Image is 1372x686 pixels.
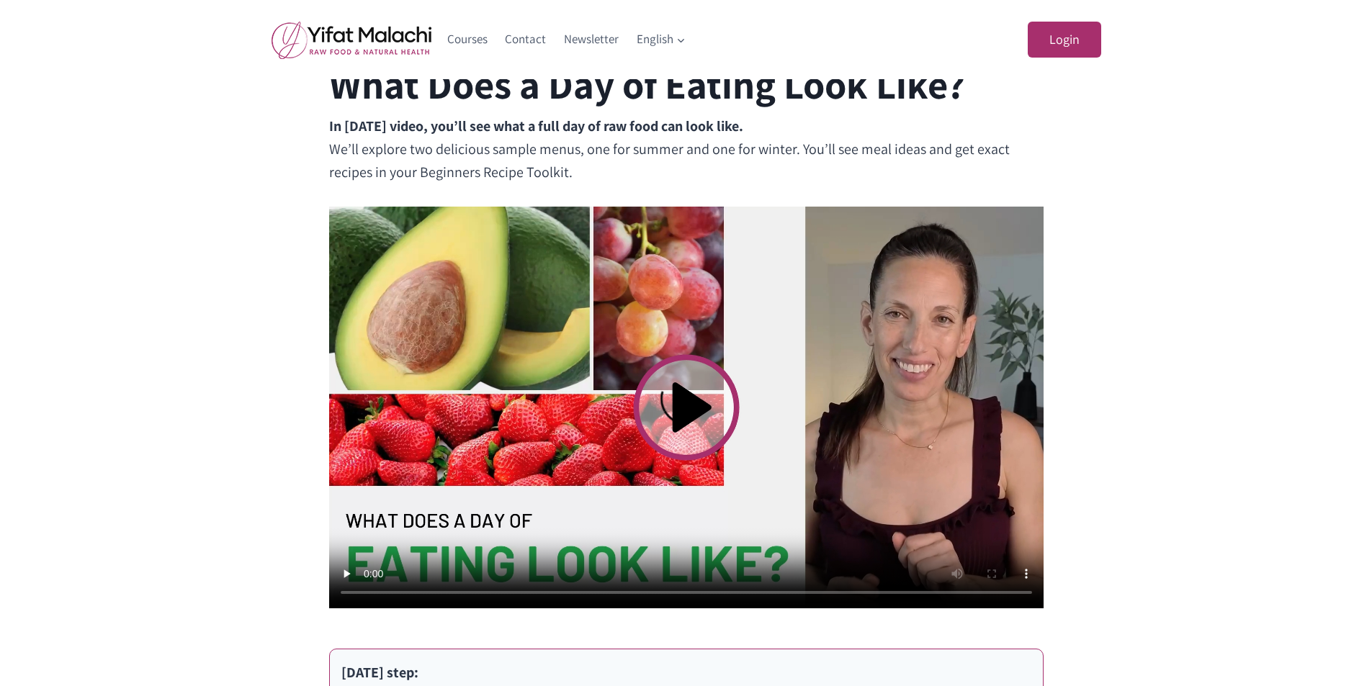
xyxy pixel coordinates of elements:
nav: Primary Navigation [439,22,695,57]
a: Contact [496,22,555,57]
h2: What Does a Day of Eating Look Like? [329,55,965,114]
button: Child menu of English [627,22,694,57]
img: yifat_logo41_en.png [272,21,431,59]
a: Newsletter [555,22,628,57]
strong: In [DATE] video, you’ll see what a full day of raw food can look like. [329,117,743,135]
strong: [DATE] step: [341,663,418,682]
a: Login [1028,22,1101,58]
p: We’ll explore two delicious sample menus, one for summer and one for winter. You’ll see meal idea... [329,114,1044,184]
a: Courses [439,22,497,57]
